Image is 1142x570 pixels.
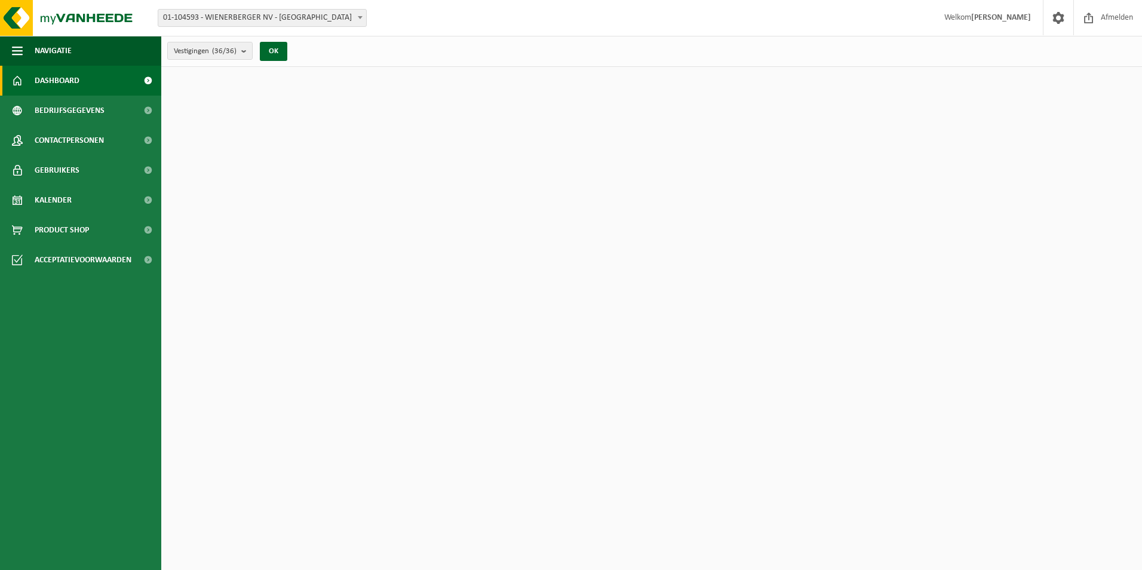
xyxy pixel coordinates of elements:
[35,66,79,96] span: Dashboard
[212,47,237,55] count: (36/36)
[35,125,104,155] span: Contactpersonen
[971,13,1031,22] strong: [PERSON_NAME]
[158,9,367,27] span: 01-104593 - WIENERBERGER NV - KORTRIJK
[35,245,131,275] span: Acceptatievoorwaarden
[167,42,253,60] button: Vestigingen(36/36)
[35,215,89,245] span: Product Shop
[35,96,105,125] span: Bedrijfsgegevens
[35,36,72,66] span: Navigatie
[158,10,366,26] span: 01-104593 - WIENERBERGER NV - KORTRIJK
[35,155,79,185] span: Gebruikers
[260,42,287,61] button: OK
[35,185,72,215] span: Kalender
[174,42,237,60] span: Vestigingen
